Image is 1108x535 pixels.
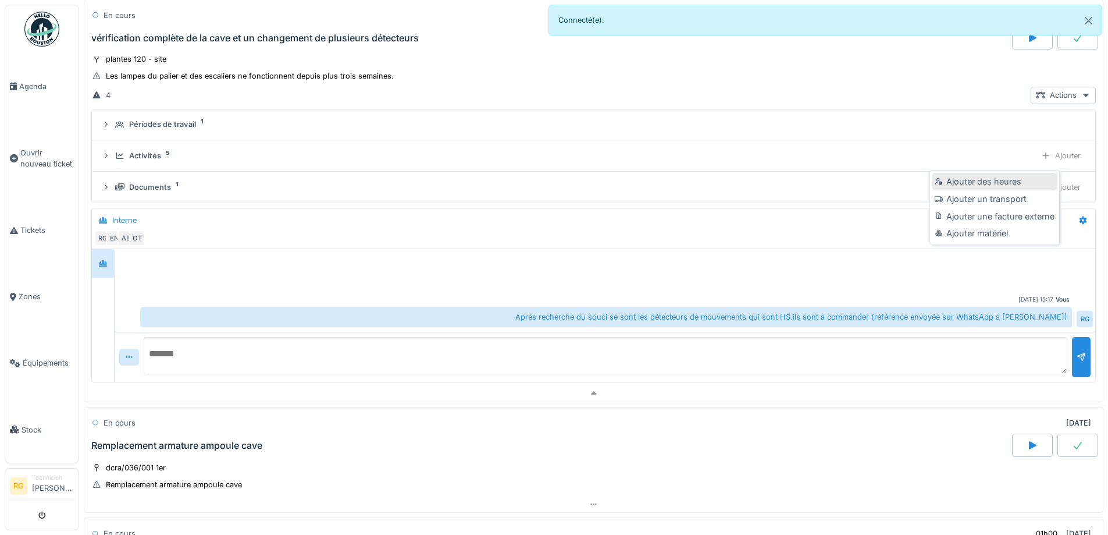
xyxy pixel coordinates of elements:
[32,473,74,482] div: Technicien
[932,208,1056,225] div: Ajouter une facture externe
[1036,147,1086,164] div: Ajouter
[104,417,136,428] div: En cours
[112,215,137,226] div: Interne
[24,12,59,47] img: Badge_color-CXgf-gQk.svg
[106,70,394,82] div: Les lampes du palier et des escaliers ne fonctionnent depuis plus trois semaines.
[932,225,1056,242] div: Ajouter matériel
[129,182,171,193] div: Documents
[91,33,419,44] div: vérification complète de la cave et un changement de plusieurs détecteurs
[117,230,134,246] div: AB
[1036,179,1086,196] div: Ajouter
[91,440,262,451] div: Remplacement armature ampoule cave
[94,230,111,246] div: RG
[97,145,1091,166] summary: Activités5Ajouter
[106,462,166,473] div: dcra/036/001 1er
[1075,5,1102,36] button: Close
[97,114,1091,136] summary: Périodes de travail1
[19,291,74,302] span: Zones
[129,150,161,161] div: Activités
[23,357,74,369] span: Équipements
[140,307,1072,327] div: Après recherche du souci se sont les détecteurs de mouvements qui sont HS.ils sont a commander (r...
[1077,311,1093,327] div: RG
[20,147,74,169] span: Ouvrir nouveau ticket
[932,190,1056,208] div: Ajouter un transport
[32,473,74,498] li: [PERSON_NAME]
[1031,87,1096,104] div: Actions
[106,479,242,490] div: Remplacement armature ampoule cave
[22,424,74,435] span: Stock
[1018,295,1053,304] div: [DATE] 15:17
[129,119,196,130] div: Périodes de travail
[106,54,166,65] div: plantes 120 - site
[548,5,1103,36] div: Connecté(e).
[97,176,1091,198] summary: Documents1Ajouter
[1066,417,1091,428] div: [DATE]
[104,10,136,21] div: En cours
[129,230,145,246] div: OT
[19,81,74,92] span: Agenda
[1056,295,1070,304] div: Vous
[106,230,122,246] div: EN
[932,173,1056,190] div: Ajouter des heures
[10,477,27,495] li: RG
[20,225,74,236] span: Tickets
[106,90,111,101] div: 4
